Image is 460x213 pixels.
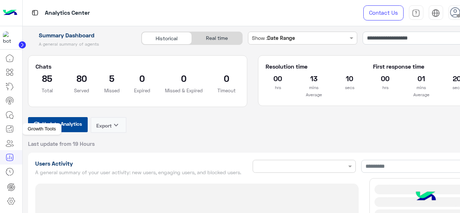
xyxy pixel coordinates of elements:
[28,41,133,47] h5: A general summary of agents
[409,5,423,20] a: tab
[36,87,59,94] p: Total
[192,32,242,45] div: Real time
[36,73,59,84] h2: 85
[266,91,362,98] p: Average
[28,32,133,39] h1: Summary Dashboard
[31,8,40,17] img: tab
[104,87,120,94] p: Missed
[165,73,203,84] h2: 0
[213,73,240,84] h2: 0
[213,87,240,94] p: Timeout
[337,84,362,91] p: secs
[301,84,326,91] p: mins
[112,121,120,129] i: keyboard_arrow_down
[142,32,192,45] div: Historical
[409,73,434,84] h2: 01
[412,9,420,17] img: tab
[409,84,434,91] p: mins
[165,87,203,94] p: Missed & Expired
[91,117,126,133] button: Exportkeyboard_arrow_down
[3,5,17,20] img: Logo
[373,73,398,84] h2: 00
[432,9,440,17] img: tab
[266,84,291,91] p: hrs
[413,184,438,209] img: hulul-logo.png
[28,140,95,147] span: Last update from 19 Hours
[363,5,404,20] a: Contact Us
[301,73,326,84] h2: 13
[373,84,398,91] p: hrs
[266,73,291,84] h2: 00
[337,73,362,84] h2: 10
[130,73,154,84] h2: 0
[22,123,61,135] div: Growth Tools
[3,31,16,44] img: 317874714732967
[70,73,93,84] h2: 80
[130,87,154,94] p: Expired
[266,63,362,70] h5: Resolution time
[41,119,84,129] span: Update Analytics
[36,63,240,70] h5: Chats
[45,8,90,18] p: Analytics Center
[28,117,88,132] button: Update Analytics
[70,87,93,94] p: Served
[104,73,120,84] h2: 5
